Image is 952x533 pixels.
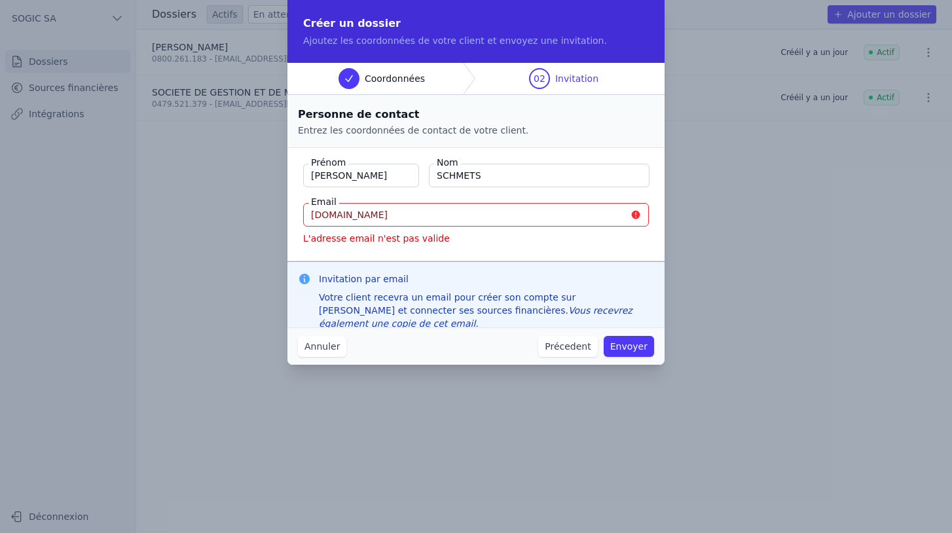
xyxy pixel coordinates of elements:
[319,305,632,329] em: Vous recevrez également une copie de cet email.
[298,105,654,124] h2: Personne de contact
[534,72,545,85] span: 02
[298,336,346,357] button: Annuler
[308,156,348,169] label: Prénom
[604,336,654,357] button: Envoyer
[303,16,649,31] h2: Créer un dossier
[298,124,654,137] p: Entrez les coordonnées de contact de votre client.
[319,272,654,285] h3: Invitation par email
[538,336,597,357] button: Précedent
[365,72,425,85] span: Coordonnées
[319,291,654,330] div: Votre client recevra un email pour créer son compte sur [PERSON_NAME] et connecter ses sources fi...
[303,232,649,245] p: L'adresse email n'est pas valide
[287,63,665,95] nav: Progress
[555,72,598,85] span: Invitation
[434,156,461,169] label: Nom
[308,195,339,208] label: Email
[303,34,649,47] p: Ajoutez les coordonnées de votre client et envoyez une invitation.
